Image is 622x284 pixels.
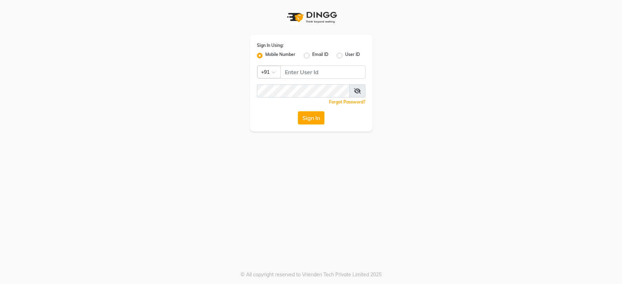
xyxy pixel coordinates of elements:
[280,65,365,79] input: Username
[298,111,324,125] button: Sign In
[265,51,295,60] label: Mobile Number
[345,51,360,60] label: User ID
[257,42,284,49] label: Sign In Using:
[312,51,328,60] label: Email ID
[257,84,350,98] input: Username
[329,99,365,105] a: Forgot Password?
[283,7,339,28] img: logo1.svg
